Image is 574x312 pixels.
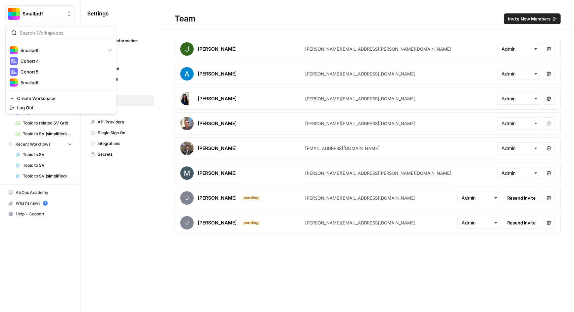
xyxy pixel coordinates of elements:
[16,190,72,196] span: AirOps Academy
[87,117,154,127] a: API Providers
[503,217,540,229] button: Resend invite
[10,68,18,76] img: Cohort 5 Logo
[305,145,380,152] div: [EMAIL_ADDRESS][DOMAIN_NAME]
[501,120,536,127] input: Admin
[5,209,75,219] button: Help + Support
[503,192,540,204] button: Resend invite
[87,36,154,46] a: Personal Information
[87,138,154,149] a: Integrations
[198,219,237,226] div: [PERSON_NAME]
[12,171,75,181] a: Topic to SV (simplified)
[501,145,536,152] input: Admin
[98,65,151,71] span: Workspace
[198,95,237,102] div: [PERSON_NAME]
[305,170,451,176] div: [PERSON_NAME][EMAIL_ADDRESS][PERSON_NAME][DOMAIN_NAME]
[5,139,75,149] button: Recent Workflows
[98,108,151,114] span: Tags
[19,30,110,36] input: Search Workspaces
[12,118,75,128] a: Topic to related SV Grid
[98,76,151,82] span: Databases
[180,216,194,229] span: u
[305,70,416,77] div: [PERSON_NAME][EMAIL_ADDRESS][DOMAIN_NAME]
[20,47,103,54] span: Smallpdf
[241,195,261,201] div: pending
[180,42,194,56] img: avatar
[10,57,18,65] img: Cohort 4 Logo
[23,131,72,137] span: Topic to SV (simplified) Grid
[5,198,75,209] button: What's new? 5
[501,46,536,52] input: Admin
[7,103,114,112] a: Log Out
[17,95,109,102] span: Create Workspace
[5,5,75,22] button: Workspace: Smallpdf
[15,141,50,147] span: Recent Workflows
[5,25,116,114] div: Workspace: Smallpdf
[8,8,20,20] img: Smallpdf Logo
[501,70,536,77] input: Admin
[20,79,109,86] span: Smallpdf
[10,46,18,54] img: Smallpdf Logo
[507,195,536,201] span: Resend invite
[198,46,237,52] div: [PERSON_NAME]
[507,219,536,226] span: Resend invite
[198,170,237,176] div: [PERSON_NAME]
[198,70,237,77] div: [PERSON_NAME]
[16,211,72,217] span: Help + Support
[12,128,75,139] a: Topic to SV (simplified) Grid
[87,74,154,85] a: Databases
[87,9,109,17] span: Settings
[508,15,551,22] span: Invite New Members
[198,195,237,201] div: [PERSON_NAME]
[161,13,574,24] div: Team
[305,46,451,52] div: [PERSON_NAME][EMAIL_ADDRESS][PERSON_NAME][DOMAIN_NAME]
[180,191,194,205] span: u
[462,195,496,201] input: Admin
[7,94,114,103] a: Create Workspace
[12,149,75,160] a: Topic to SV
[241,220,261,226] div: pending
[98,130,151,136] span: Single Sign On
[180,117,194,130] img: avatar
[87,149,154,160] a: Secrets
[180,166,194,180] img: avatar
[23,162,72,168] span: Topic to SV
[87,95,154,106] a: Team
[23,152,72,158] span: Topic to SV
[198,120,237,127] div: [PERSON_NAME]
[504,13,561,24] button: Invite New Members
[180,67,194,81] img: avatar
[23,173,72,179] span: Topic to SV (simplified)
[98,38,151,44] span: Personal Information
[87,106,154,117] a: Tags
[20,58,109,64] span: Cohort 4
[198,145,237,152] div: [PERSON_NAME]
[305,120,416,127] div: [PERSON_NAME][EMAIL_ADDRESS][DOMAIN_NAME]
[10,79,18,87] img: Smallpdf Logo
[305,219,416,226] div: [PERSON_NAME][EMAIL_ADDRESS][DOMAIN_NAME]
[87,127,154,138] a: Single Sign On
[98,87,151,93] span: Billing
[98,141,151,147] span: Integrations
[98,98,151,104] span: Team
[305,195,416,201] div: [PERSON_NAME][EMAIL_ADDRESS][DOMAIN_NAME]
[501,95,536,102] input: Admin
[12,160,75,171] a: Topic to SV
[23,120,72,126] span: Topic to related SV Grid
[87,63,154,74] a: Workspace
[305,95,416,102] div: [PERSON_NAME][EMAIL_ADDRESS][DOMAIN_NAME]
[98,151,151,157] span: Secrets
[6,198,75,208] div: What's new?
[5,187,75,198] a: AirOps Academy
[87,85,154,95] a: Billing
[180,92,189,105] img: avatar
[20,68,109,75] span: Cohort 5
[22,10,63,17] span: Smallpdf
[98,119,151,125] span: API Providers
[501,170,536,176] input: Admin
[180,142,194,155] img: avatar
[43,201,48,206] a: 5
[17,104,109,111] span: Log Out
[44,202,46,205] text: 5
[462,219,496,226] input: Admin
